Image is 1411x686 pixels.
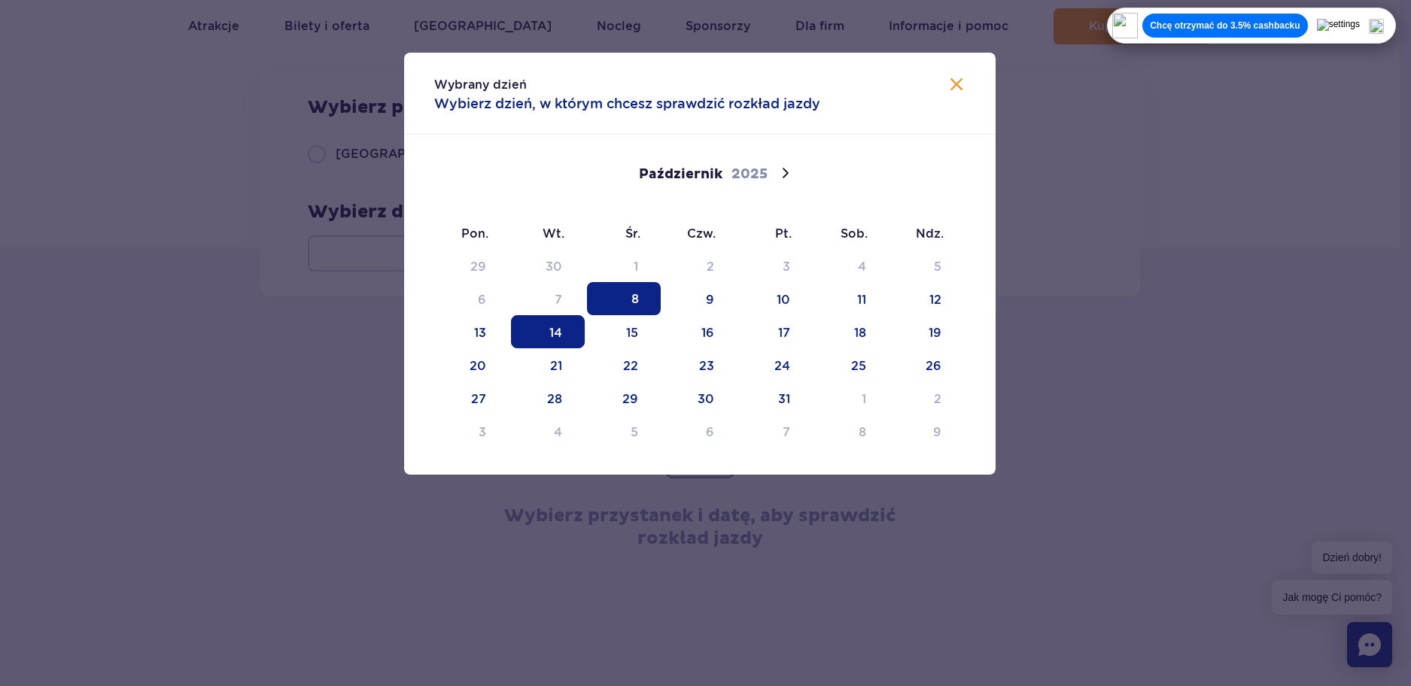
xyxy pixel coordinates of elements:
span: Październik 1, 2025 [587,249,661,282]
span: Październik 8, 2025 [587,282,661,315]
span: Październik 3, 2025 [739,249,813,282]
span: Listopad 2, 2025 [890,381,964,414]
span: Październik 28, 2025 [511,381,585,414]
span: Październik 7, 2025 [511,282,585,315]
span: Listopad 8, 2025 [815,414,889,448]
span: Listopad 9, 2025 [890,414,964,448]
span: Październik 4, 2025 [815,249,889,282]
span: Pon. [434,226,510,242]
span: Ndz. [889,226,966,242]
span: Październik 26, 2025 [890,348,964,381]
span: Wybierz dzień, w którym chcesz sprawdzić rozkład jazdy [434,93,820,114]
span: Październik 31, 2025 [739,381,813,414]
span: Listopad 4, 2025 [511,414,585,448]
span: Październik 22, 2025 [587,348,661,381]
span: Październik 10, 2025 [739,282,813,315]
span: Październik 12, 2025 [890,282,964,315]
span: Październik 2, 2025 [663,249,737,282]
span: Listopad 6, 2025 [663,414,737,448]
span: Październik 21, 2025 [511,348,585,381]
span: Październik 23, 2025 [663,348,737,381]
span: Październik 14, 2025 [511,315,585,348]
span: Październik 9, 2025 [663,282,737,315]
span: Październik 13, 2025 [435,315,509,348]
span: Październik 18, 2025 [815,315,889,348]
span: Listopad 5, 2025 [587,414,661,448]
span: Październik 20, 2025 [435,348,509,381]
span: Październik 30, 2025 [663,381,737,414]
span: Październik 24, 2025 [739,348,813,381]
span: Październik 19, 2025 [890,315,964,348]
span: Wt. [510,226,586,242]
span: Październik 16, 2025 [663,315,737,348]
span: Październik 6, 2025 [435,282,509,315]
span: Listopad 3, 2025 [435,414,509,448]
span: Listopad 7, 2025 [739,414,813,448]
span: Wrzesień 29, 2025 [435,249,509,282]
span: Październik 5, 2025 [890,249,964,282]
span: Październik 15, 2025 [587,315,661,348]
span: Wybrany dzień [434,77,527,92]
span: Pt. [737,226,813,242]
span: Sob. [813,226,889,242]
span: Listopad 1, 2025 [815,381,889,414]
span: Śr. [586,226,662,242]
span: Wrzesień 30, 2025 [511,249,585,282]
span: Październik 11, 2025 [815,282,889,315]
span: Październik [639,165,722,184]
span: Październik 25, 2025 [815,348,889,381]
span: Październik 17, 2025 [739,315,813,348]
span: Czw. [662,226,738,242]
span: Październik 29, 2025 [587,381,661,414]
span: Październik 27, 2025 [435,381,509,414]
